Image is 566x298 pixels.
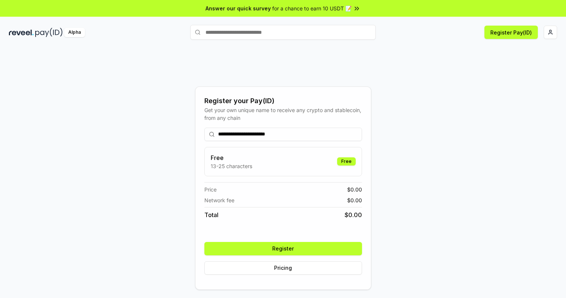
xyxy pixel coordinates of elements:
[204,210,218,219] span: Total
[204,106,362,122] div: Get your own unique name to receive any crypto and stablecoin, from any chain
[35,28,63,37] img: pay_id
[64,28,85,37] div: Alpha
[204,242,362,255] button: Register
[484,26,538,39] button: Register Pay(ID)
[9,28,34,37] img: reveel_dark
[347,186,362,193] span: $ 0.00
[204,96,362,106] div: Register your Pay(ID)
[345,210,362,219] span: $ 0.00
[204,186,217,193] span: Price
[205,4,271,12] span: Answer our quick survey
[272,4,352,12] span: for a chance to earn 10 USDT 📝
[337,157,356,166] div: Free
[211,153,252,162] h3: Free
[204,261,362,275] button: Pricing
[211,162,252,170] p: 13-25 characters
[347,196,362,204] span: $ 0.00
[204,196,234,204] span: Network fee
